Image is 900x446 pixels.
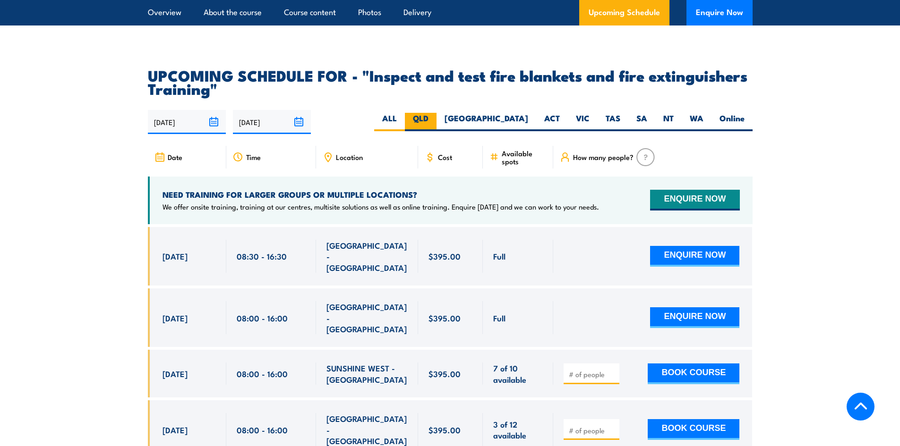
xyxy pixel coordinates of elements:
[237,312,288,323] span: 08:00 - 16:00
[493,312,506,323] span: Full
[711,113,753,131] label: Online
[326,413,408,446] span: [GEOGRAPHIC_DATA] - [GEOGRAPHIC_DATA]
[648,363,739,384] button: BOOK COURSE
[438,153,452,161] span: Cost
[569,426,616,435] input: # of people
[237,251,287,261] span: 08:30 - 16:30
[650,246,739,267] button: ENQUIRE NOW
[148,110,226,134] input: From date
[148,68,753,95] h2: UPCOMING SCHEDULE FOR - "Inspect and test fire blankets and fire extinguishers Training"
[163,368,188,379] span: [DATE]
[682,113,711,131] label: WA
[598,113,628,131] label: TAS
[326,240,408,273] span: [GEOGRAPHIC_DATA] - [GEOGRAPHIC_DATA]
[655,113,682,131] label: NT
[568,113,598,131] label: VIC
[163,189,599,200] h4: NEED TRAINING FOR LARGER GROUPS OR MULTIPLE LOCATIONS?
[429,424,461,435] span: $395.00
[648,419,739,440] button: BOOK COURSE
[493,362,543,385] span: 7 of 10 available
[163,251,188,261] span: [DATE]
[437,113,536,131] label: [GEOGRAPHIC_DATA]
[536,113,568,131] label: ACT
[326,301,408,334] span: [GEOGRAPHIC_DATA] - [GEOGRAPHIC_DATA]
[163,312,188,323] span: [DATE]
[405,113,437,131] label: QLD
[650,307,739,328] button: ENQUIRE NOW
[628,113,655,131] label: SA
[336,153,363,161] span: Location
[237,424,288,435] span: 08:00 - 16:00
[168,153,182,161] span: Date
[237,368,288,379] span: 08:00 - 16:00
[326,362,408,385] span: SUNSHINE WEST - [GEOGRAPHIC_DATA]
[429,251,461,261] span: $395.00
[429,368,461,379] span: $395.00
[233,110,311,134] input: To date
[573,153,634,161] span: How many people?
[429,312,461,323] span: $395.00
[246,153,261,161] span: Time
[374,113,405,131] label: ALL
[650,190,739,210] button: ENQUIRE NOW
[493,419,543,441] span: 3 of 12 available
[163,202,599,211] p: We offer onsite training, training at our centres, multisite solutions as well as online training...
[569,370,616,379] input: # of people
[502,149,547,165] span: Available spots
[493,251,506,261] span: Full
[163,424,188,435] span: [DATE]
